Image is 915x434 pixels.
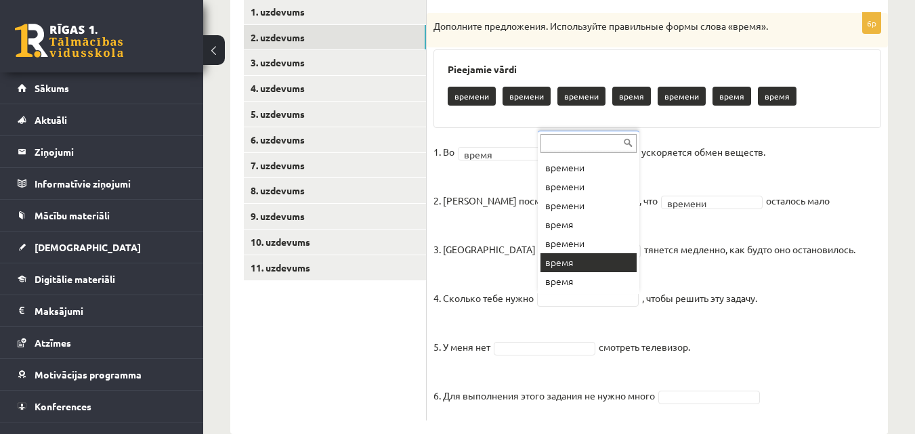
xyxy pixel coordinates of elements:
div: времени [540,158,637,177]
div: время [540,253,637,272]
div: времени [540,234,637,253]
div: времени [540,196,637,215]
div: время [540,215,637,234]
div: время [540,272,637,291]
div: времени [540,177,637,196]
